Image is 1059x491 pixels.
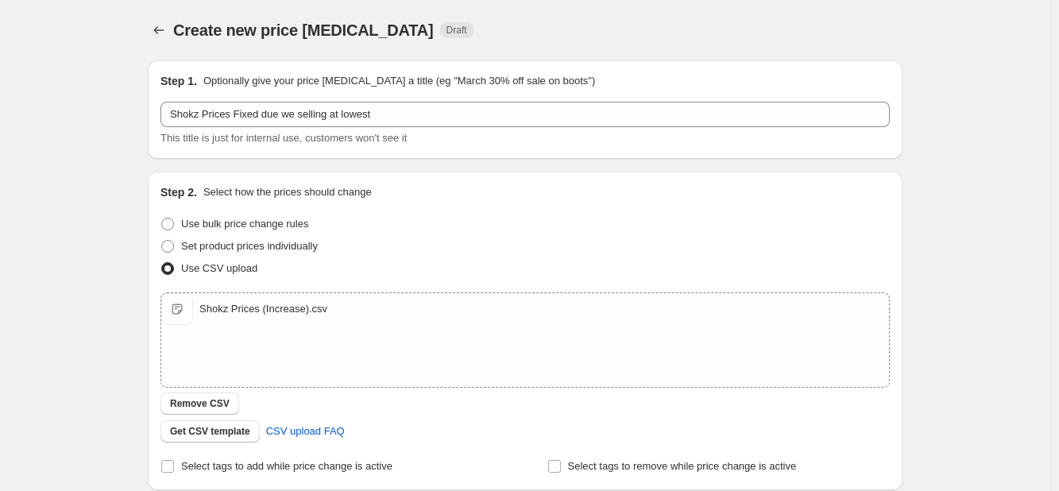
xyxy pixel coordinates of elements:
h2: Step 2. [160,184,197,200]
span: Use CSV upload [181,262,257,274]
button: Get CSV template [160,420,260,443]
div: Shokz Prices (Increase).csv [199,301,327,317]
button: Price change jobs [148,19,170,41]
span: Select tags to add while price change is active [181,460,392,472]
span: Create new price [MEDICAL_DATA] [173,21,434,39]
button: Remove CSV [160,392,239,415]
span: Get CSV template [170,425,250,438]
a: CSV upload FAQ [257,419,354,444]
p: Optionally give your price [MEDICAL_DATA] a title (eg "March 30% off sale on boots") [203,73,595,89]
h2: Step 1. [160,73,197,89]
span: CSV upload FAQ [266,423,345,439]
span: Set product prices individually [181,240,318,252]
input: 30% off holiday sale [160,102,890,127]
span: Select tags to remove while price change is active [568,460,797,472]
span: Use bulk price change rules [181,218,308,230]
span: Remove CSV [170,397,230,410]
span: This title is just for internal use, customers won't see it [160,132,407,144]
span: Draft [446,24,467,37]
p: Select how the prices should change [203,184,372,200]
